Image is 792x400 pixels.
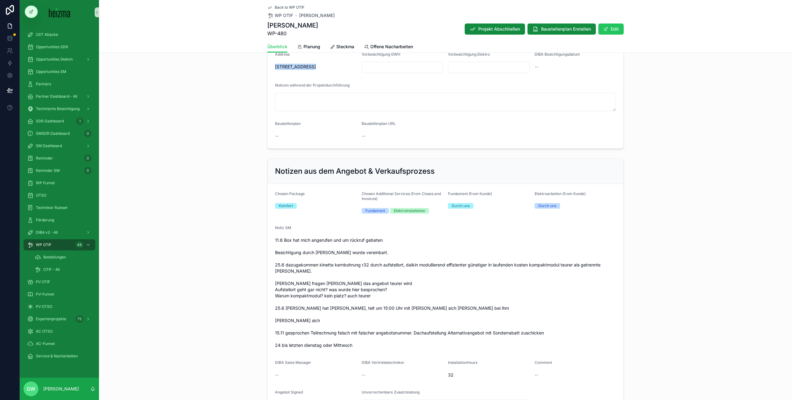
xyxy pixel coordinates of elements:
span: DIBA Besichtigungsdatum [535,52,580,57]
span: InstallationHours [448,360,477,365]
span: Back to WP OTIF [275,5,304,10]
a: OTSO [24,190,95,201]
a: SDR Dashboard1 [24,116,95,127]
a: OTIF - All [31,264,95,275]
span: Baustellenplan [275,121,301,126]
div: scrollable content [20,25,99,370]
span: Angebot Signed [275,390,303,394]
span: -- [275,133,279,139]
span: -- [362,133,365,139]
a: WP Funnel [24,177,95,189]
a: AC-Funnel [24,338,95,349]
a: PV-Funnel [24,289,95,300]
span: Notizen während der Projektdurchführung [275,83,350,87]
div: 0 [84,130,92,137]
a: Opportunities (Admin [24,54,95,65]
a: Opportunities SDR [24,41,95,53]
span: WP OTIF [36,242,51,247]
a: Offene Nacharbeiten [364,41,413,53]
div: Elektroinstallation [394,208,425,214]
a: Technische Besichtigung [24,103,95,114]
a: Back to WP OTIF [267,5,304,10]
a: Service & Nacharbeiten [24,351,95,362]
span: Vorbesichtigung GWH [362,52,400,57]
a: Expertenprojekte75 [24,313,95,325]
div: 48 [75,241,84,249]
span: Opportunities SM [36,69,66,74]
span: Partner Dashboard - All [36,94,77,99]
span: Partners [36,82,51,87]
button: Projekt Abschließen [465,23,525,35]
span: SMSDR Dashboard [36,131,70,136]
span: Techniker Ruleset [36,205,67,210]
span: DiBA v2 - All [36,230,58,235]
span: Chosen Package [275,191,305,196]
a: WP OTIF [267,12,293,19]
a: SMSDR Dashboard0 [24,128,95,139]
span: AC-Funnel [36,341,55,346]
div: Durch uns [452,203,470,209]
span: -- [535,372,538,378]
span: Service & Nacharbeiten [36,354,78,359]
button: Edit [598,23,624,35]
a: Bestellungen [31,252,95,263]
span: PV OTSO [36,304,52,309]
span: Opportunities SDR [36,45,68,49]
span: Technische Besichtigung [36,106,80,111]
span: Reminder SM [36,168,60,173]
a: PV OTIF [24,276,95,287]
span: GW [27,385,35,393]
span: SDR Dashboard [36,119,64,124]
span: Notiz SM [275,225,291,230]
span: SM Dashboard [36,143,62,148]
a: OST Attacke [24,29,95,40]
span: Vorbesichtigung Elektro [448,52,490,57]
span: DIBA Vertriebstechniker [362,360,404,365]
span: Steckma [336,44,354,50]
a: Partners [24,79,95,90]
a: Steckma [330,41,354,53]
span: Planung [303,44,320,50]
span: PV-Funnel [36,292,54,297]
span: Offene Nacharbeiten [370,44,413,50]
a: [PERSON_NAME] [299,12,335,19]
a: Reminder0 [24,153,95,164]
a: Techniker Ruleset [24,202,95,213]
span: 11.6 Box hat mich angerufen und um rückruf gebeten Besichtigung durch [PERSON_NAME] wurde vereinb... [275,237,616,348]
span: OTIF - All [43,267,60,272]
img: App logo [49,7,70,17]
p: [PERSON_NAME] [43,386,79,392]
a: SM Dashboard [24,140,95,151]
a: Reminder SM0 [24,165,95,176]
span: WP-480 [267,30,318,37]
span: Baustellenplan Erstellen [541,26,591,32]
span: WP Funnel [36,181,55,185]
span: PV OTIF [36,279,50,284]
span: WP OTIF [275,12,293,19]
a: DiBA v2 - All [24,227,95,238]
div: Komfort [279,203,293,209]
span: Baustellenplan URL [362,121,396,126]
div: Durch uns [538,203,556,209]
span: -- [535,64,538,70]
span: Unverrechenbare Zusatzleistung [362,390,420,394]
a: Opportunities SM [24,66,95,77]
span: Address [275,52,290,57]
span: Förderung [36,218,54,223]
span: Projekt Abschließen [478,26,520,32]
a: Partner Dashboard - All [24,91,95,102]
span: Expertenprojekte [36,317,66,321]
span: OTSO [36,193,46,198]
button: Baustellenplan Erstellen [527,23,596,35]
a: PV OTSO [24,301,95,312]
h1: [PERSON_NAME] [267,21,318,30]
span: Opportunities (Admin [36,57,73,62]
span: OST Attacke [36,32,58,37]
div: 1 [76,117,84,125]
span: [STREET_ADDRESS] [275,64,357,70]
span: AC OTSO [36,329,53,334]
div: Fundament [365,208,385,214]
span: -- [362,372,365,378]
span: Comment [535,360,552,365]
